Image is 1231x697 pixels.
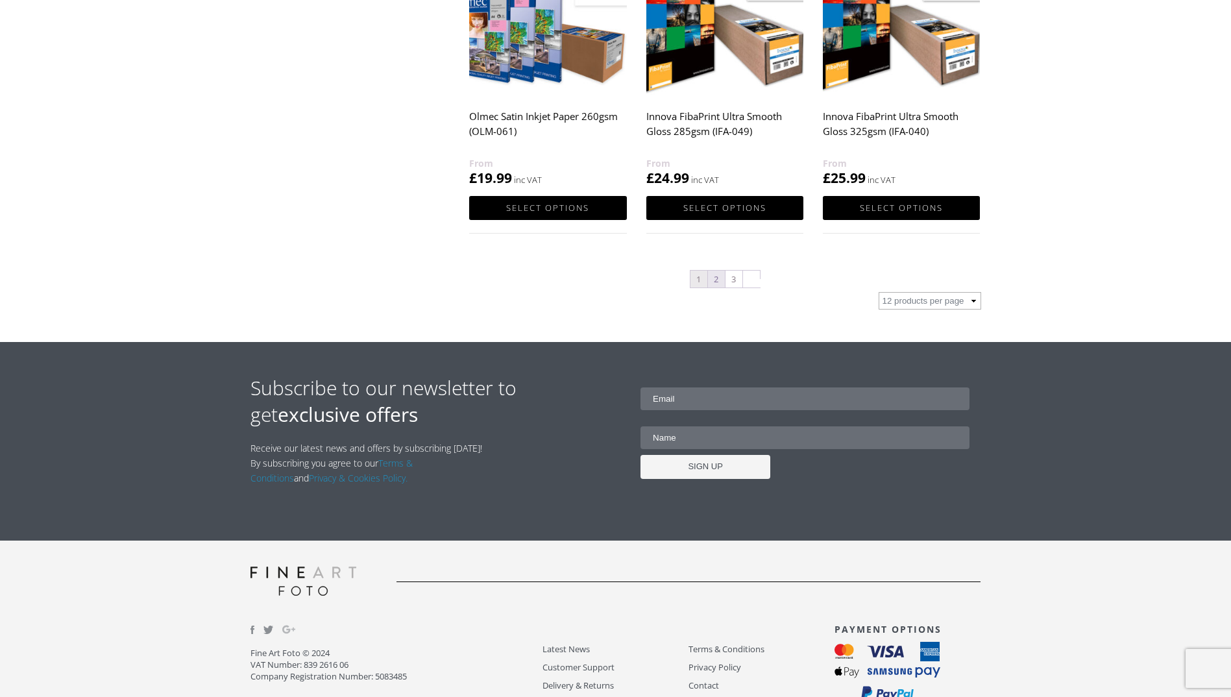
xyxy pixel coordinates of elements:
span: Page 1 [690,271,707,287]
img: Google_Plus.svg [282,623,295,636]
a: Privacy Policy [689,660,835,675]
img: facebook.svg [250,626,254,634]
strong: exclusive offers [278,401,418,428]
h2: Olmec Satin Inkjet Paper 260gsm (OLM-061) [469,104,626,156]
a: Privacy & Cookies Policy. [309,472,408,484]
a: Contact [689,678,835,693]
input: SIGN UP [640,455,770,479]
span: £ [646,169,654,187]
h2: Innova FibaPrint Ultra Smooth Gloss 325gsm (IFA-040) [823,104,980,156]
a: Latest News [542,642,689,657]
p: Receive our latest news and offers by subscribing [DATE]! By subscribing you agree to our and [250,441,489,485]
span: £ [469,169,477,187]
h2: Subscribe to our newsletter to get [250,374,616,428]
img: logo-grey.svg [250,567,357,596]
a: Select options for “Innova FibaPrint Ultra Smooth Gloss 325gsm (IFA-040)” [823,196,980,220]
a: Select options for “Innova FibaPrint Ultra Smooth Gloss 285gsm (IFA-049)” [646,196,803,220]
a: Select options for “Olmec Satin Inkjet Paper 260gsm (OLM-061)” [469,196,626,220]
a: Page 2 [708,271,725,287]
input: Email [640,387,969,410]
a: Page 3 [725,271,742,287]
h3: PAYMENT OPTIONS [835,623,981,635]
a: Delivery & Returns [542,678,689,693]
bdi: 24.99 [646,169,689,187]
nav: Product Pagination [469,269,981,292]
img: twitter.svg [263,626,274,634]
span: £ [823,169,831,187]
a: Customer Support [542,660,689,675]
p: Fine Art Foto © 2024 VAT Number: 839 2616 06 Company Registration Number: 5083485 [250,647,542,682]
bdi: 19.99 [469,169,512,187]
h2: Innova FibaPrint Ultra Smooth Gloss 285gsm (IFA-049) [646,104,803,156]
bdi: 25.99 [823,169,866,187]
a: Terms & Conditions [689,642,835,657]
input: Name [640,426,969,449]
